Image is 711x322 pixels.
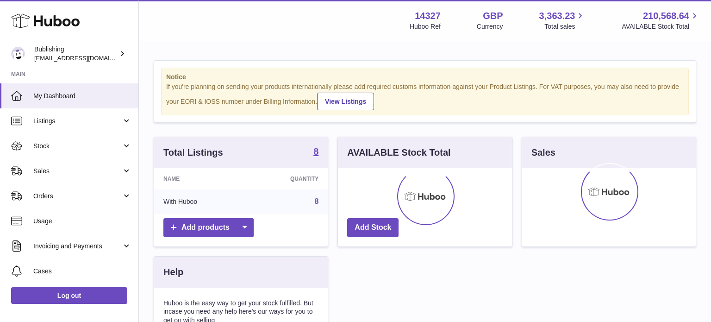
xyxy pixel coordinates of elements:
th: Name [154,168,246,189]
a: Log out [11,287,127,304]
a: 8 [314,197,318,205]
span: Orders [33,192,122,201]
img: internalAdmin-14327@internal.huboo.com [11,47,25,61]
span: Sales [33,167,122,176]
span: Listings [33,117,122,126]
strong: 8 [313,147,318,156]
h3: Sales [531,146,555,159]
a: View Listings [317,93,374,110]
td: With Huboo [154,189,246,214]
span: Cases [33,267,131,276]
span: My Dashboard [33,92,131,101]
a: 3,363.23 Total sales [539,10,586,31]
div: Bublishing [34,45,118,63]
span: Usage [33,217,131,226]
a: Add Stock [347,218,399,237]
span: [EMAIL_ADDRESS][DOMAIN_NAME] [34,54,136,62]
h3: Help [163,266,183,278]
strong: Notice [166,73,684,82]
span: Invoicing and Payments [33,242,122,251]
span: Stock [33,142,122,151]
a: Add products [163,218,254,237]
a: 8 [313,147,318,158]
div: Currency [477,22,503,31]
span: 210,568.64 [643,10,689,22]
h3: Total Listings [163,146,223,159]
span: 3,363.23 [539,10,575,22]
div: Huboo Ref [410,22,441,31]
h3: AVAILABLE Stock Total [347,146,450,159]
strong: GBP [483,10,503,22]
span: AVAILABLE Stock Total [622,22,700,31]
div: If you're planning on sending your products internationally please add required customs informati... [166,82,684,110]
a: 210,568.64 AVAILABLE Stock Total [622,10,700,31]
th: Quantity [246,168,328,189]
strong: 14327 [415,10,441,22]
span: Total sales [544,22,586,31]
